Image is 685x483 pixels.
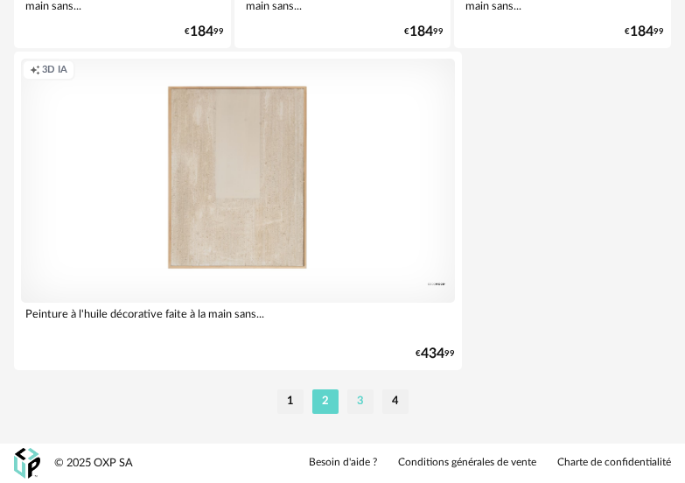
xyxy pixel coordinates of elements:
[625,26,664,38] div: € 99
[421,348,444,360] span: 434
[21,303,455,338] div: Peinture à l'huile décorative faite à la main sans...
[14,52,462,370] a: Creation icon 3D IA Peinture à l'huile décorative faite à la main sans... €43499
[398,456,536,470] a: Conditions générales de vente
[382,389,409,414] li: 4
[312,389,339,414] li: 2
[416,348,455,360] div: € 99
[309,456,377,470] a: Besoin d'aide ?
[630,26,654,38] span: 184
[14,448,40,479] img: OXP
[190,26,213,38] span: 184
[404,26,444,38] div: € 99
[277,389,304,414] li: 1
[42,64,67,77] span: 3D IA
[409,26,433,38] span: 184
[557,456,671,470] a: Charte de confidentialité
[30,64,40,77] span: Creation icon
[185,26,224,38] div: € 99
[54,456,133,471] div: © 2025 OXP SA
[347,389,374,414] li: 3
